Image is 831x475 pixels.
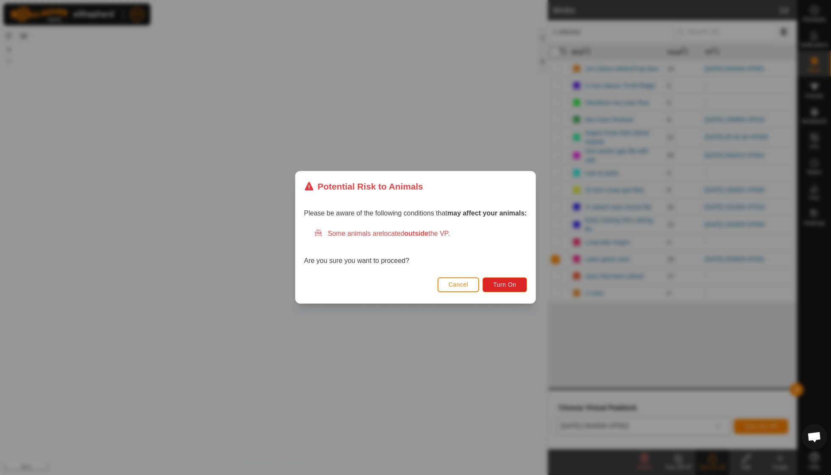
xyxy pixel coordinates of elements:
div: Are you sure you want to proceed? [304,229,527,266]
span: Cancel [449,282,468,288]
div: Some animals are [314,229,527,239]
span: Turn On [494,282,516,288]
button: Turn On [483,277,527,292]
strong: may affect your animals: [447,210,527,217]
span: Please be aware of the following conditions that [304,210,527,217]
div: Potential Risk to Animals [304,180,423,193]
strong: outside [404,230,429,237]
span: located the VP. [382,230,450,237]
button: Cancel [438,277,480,292]
div: Open chat [802,424,827,450]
